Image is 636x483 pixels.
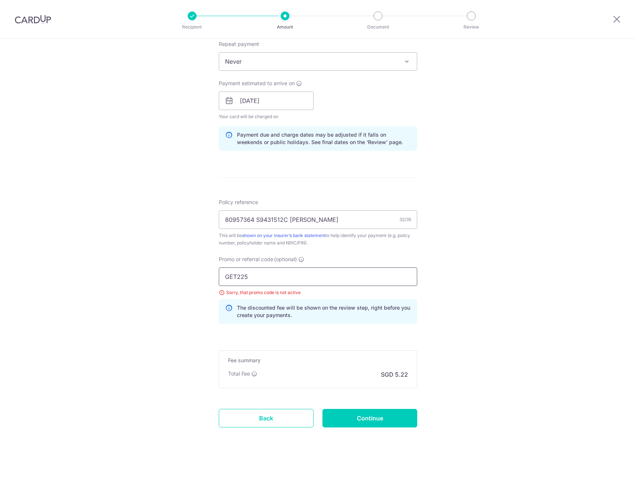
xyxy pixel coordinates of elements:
[351,23,405,31] p: Document
[228,370,250,377] p: Total Fee
[219,409,314,427] a: Back
[444,23,499,31] p: Review
[219,113,314,120] span: Your card will be charged on
[219,199,258,206] label: Policy reference
[237,304,411,319] p: The discounted fee will be shown on the review step, right before you create your payments.
[381,370,408,379] p: SGD 5.22
[258,23,312,31] p: Amount
[219,40,259,48] label: Repeat payment
[219,289,417,296] div: Sorry, that promo code is not active
[242,233,325,238] a: shown on your insurer’s bank statement
[274,256,297,263] span: (optional)
[219,53,417,70] span: Never
[165,23,220,31] p: Recipient
[219,52,417,71] span: Never
[399,216,411,223] div: 32/35
[219,91,314,110] input: DD / MM / YYYY
[237,131,411,146] p: Payment due and charge dates may be adjusted if it falls on weekends or public holidays. See fina...
[219,80,295,87] span: Payment estimated to arrive on
[15,15,51,24] img: CardUp
[322,409,417,427] input: Continue
[228,357,408,364] h5: Fee summary
[219,232,417,247] div: This will be to help identify your payment (e.g. policy number, policyholder name and NRIC/FIN).
[219,256,273,263] span: Promo or referral code
[17,5,32,12] span: Help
